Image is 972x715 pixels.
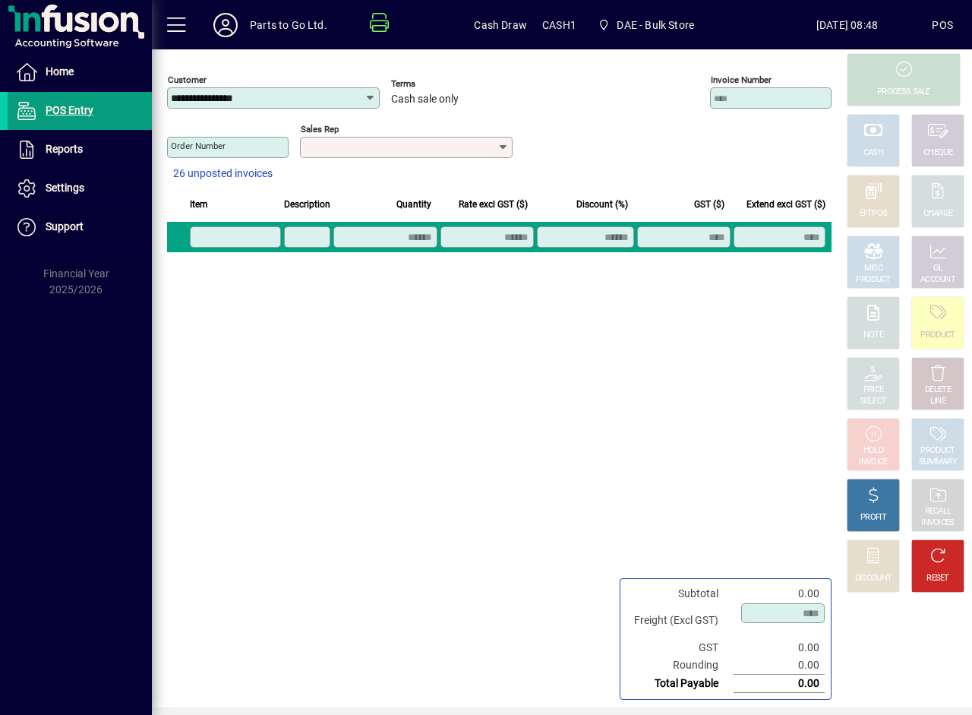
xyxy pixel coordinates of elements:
span: Reports [46,143,83,155]
div: RECALL [925,506,951,517]
div: POS [932,13,953,37]
td: 0.00 [734,675,825,693]
span: Home [46,65,74,78]
div: DELETE [925,384,951,396]
a: Home [8,53,152,91]
div: GL [933,263,943,274]
span: Discount (%) [576,196,628,213]
td: Freight (Excl GST) [626,603,734,639]
span: DAE - Bulk Store [592,11,700,39]
span: Rate excl GST ($) [459,196,528,213]
mat-label: Invoice number [711,74,772,85]
span: Item [190,196,208,213]
span: Extend excl GST ($) [746,196,825,213]
td: Rounding [626,656,734,675]
div: EFTPOS [860,208,888,220]
mat-label: Customer [168,74,207,85]
span: Description [284,196,330,213]
div: INVOICE [859,457,887,468]
span: Cash sale only [391,93,459,106]
div: NOTE [863,330,883,341]
span: Terms [391,79,482,89]
button: Profile [201,11,250,39]
div: ACCOUNT [920,274,955,286]
span: Quantity [396,196,431,213]
div: PROFIT [860,512,886,524]
div: HOLD [863,445,883,457]
span: GST ($) [694,196,724,213]
td: GST [626,639,734,656]
div: SELECT [860,396,887,407]
span: Support [46,220,84,233]
div: PRODUCT [920,330,955,341]
td: Total Payable [626,675,734,693]
span: [DATE] 08:48 [762,13,933,37]
div: MISC [864,263,882,274]
div: Parts to Go Ltd. [250,13,327,37]
div: PRODUCT [920,445,955,457]
div: SUMMARY [919,457,957,468]
a: Reports [8,131,152,169]
a: Settings [8,169,152,207]
div: PRICE [863,384,884,396]
span: DAE - Bulk Store [617,13,694,37]
div: DISCOUNT [855,573,892,584]
div: CHARGE [923,208,953,220]
td: 0.00 [734,656,825,675]
div: CHEQUE [923,147,952,159]
td: 0.00 [734,585,825,603]
td: Subtotal [626,585,734,603]
div: PRODUCT [856,274,890,286]
span: 26 unposted invoices [173,166,273,182]
span: CASH1 [542,13,576,37]
span: Settings [46,182,84,194]
mat-label: Order number [171,141,226,151]
mat-label: Sales rep [301,124,339,134]
a: Support [8,208,152,246]
span: Cash Draw [474,13,527,37]
span: POS Entry [46,104,93,116]
td: 0.00 [734,639,825,656]
button: 26 unposted invoices [167,160,279,188]
div: RESET [926,573,949,584]
div: PROCESS SALE [877,87,930,98]
div: INVOICES [921,517,954,529]
div: LINE [930,396,945,407]
div: CASH [863,147,883,159]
